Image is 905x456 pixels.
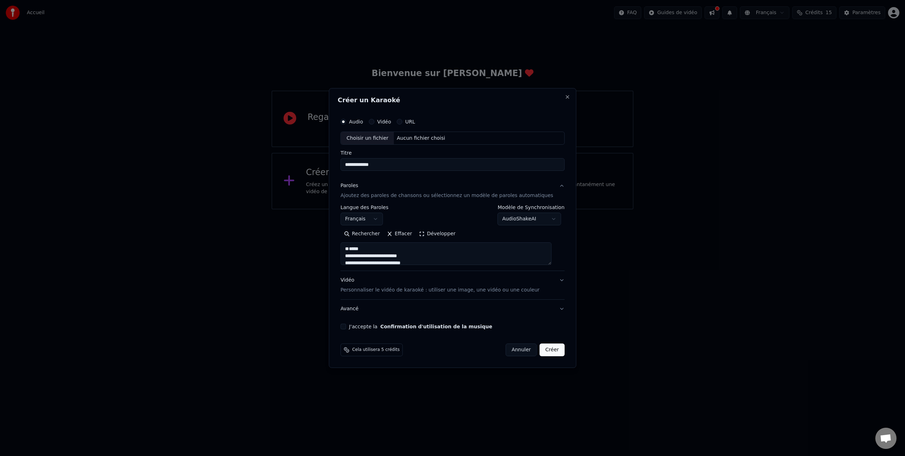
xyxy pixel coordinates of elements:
div: Aucun fichier choisi [394,135,448,142]
div: Choisir un fichier [341,132,394,145]
h2: Créer un Karaoké [338,97,567,103]
button: Rechercher [340,229,383,240]
label: Modèle de Synchronisation [498,205,565,210]
span: Cela utilisera 5 crédits [352,347,399,353]
label: J'accepte la [349,324,492,329]
label: Titre [340,151,565,156]
button: Effacer [383,229,415,240]
button: Avancé [340,300,565,318]
button: Annuler [506,344,537,356]
p: Personnaliser le vidéo de karaoké : utiliser une image, une vidéo ou une couleur [340,287,539,294]
label: URL [405,119,415,124]
div: Vidéo [340,277,539,294]
button: ParolesAjoutez des paroles de chansons ou sélectionnez un modèle de paroles automatiques [340,177,565,205]
button: VidéoPersonnaliser le vidéo de karaoké : utiliser une image, une vidéo ou une couleur [340,271,565,300]
label: Langue des Paroles [340,205,389,210]
button: J'accepte la [380,324,492,329]
button: Créer [540,344,565,356]
label: Vidéo [377,119,391,124]
button: Développer [416,229,459,240]
label: Audio [349,119,363,124]
p: Ajoutez des paroles de chansons ou sélectionnez un modèle de paroles automatiques [340,192,553,200]
div: ParolesAjoutez des paroles de chansons ou sélectionnez un modèle de paroles automatiques [340,205,565,271]
div: Paroles [340,183,358,190]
